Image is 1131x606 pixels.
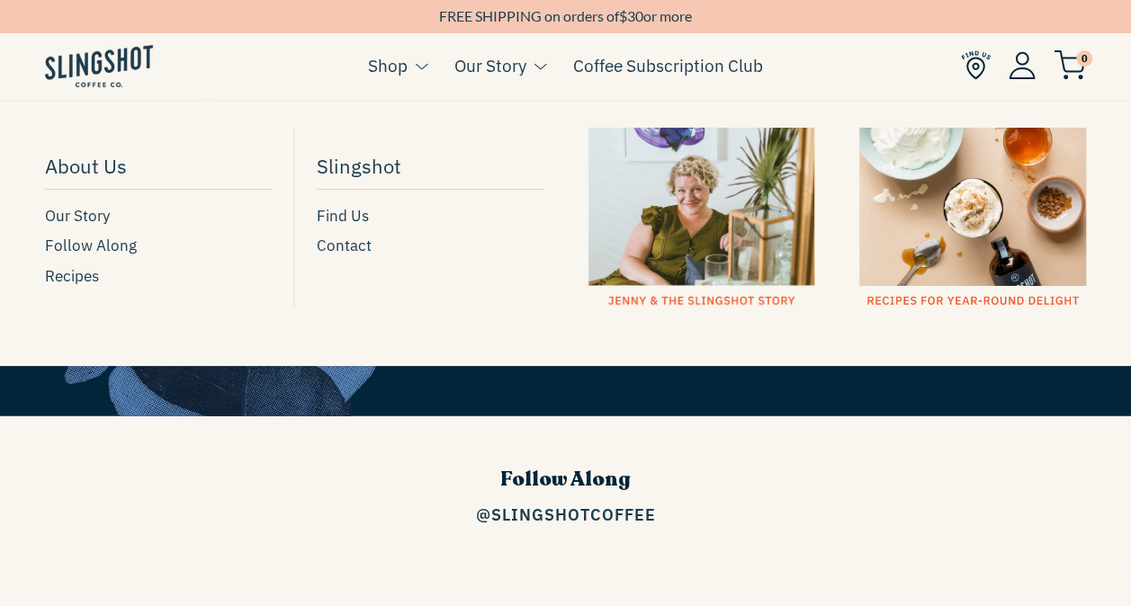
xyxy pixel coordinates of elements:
[45,264,272,289] a: Recipes
[1054,55,1086,76] a: 0
[1054,50,1086,80] img: cart
[573,52,763,79] a: Coffee Subscription Club
[45,234,272,258] a: Follow Along
[619,7,627,24] span: $
[961,50,991,80] img: Find Us
[317,204,543,228] a: Find Us
[317,234,372,258] span: Contact
[476,504,656,525] a: @SlingshotCoffee
[45,204,272,228] a: Our Story
[454,52,526,79] a: Our Story
[317,150,401,182] span: Slingshot
[1009,51,1036,79] img: Account
[45,264,99,289] span: Recipes
[368,52,408,79] a: Shop
[45,234,137,258] span: Follow Along
[317,204,369,228] span: Find Us
[45,150,127,182] span: About Us
[45,204,110,228] span: Our Story
[1076,50,1092,67] span: 0
[317,146,543,190] a: Slingshot
[500,466,631,493] span: Follow Along
[317,234,543,258] a: Contact
[45,146,272,190] a: About Us
[627,7,643,24] span: 30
